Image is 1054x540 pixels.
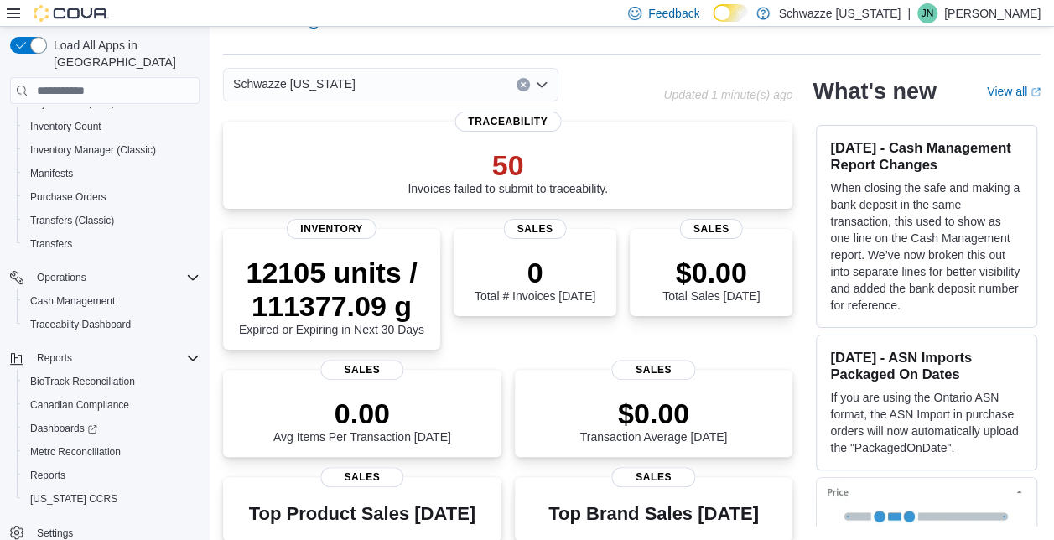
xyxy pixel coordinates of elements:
[408,148,608,195] div: Invoices failed to submit to traceability.
[17,289,206,313] button: Cash Management
[648,5,699,22] span: Feedback
[535,78,548,91] button: Open list of options
[23,395,136,415] a: Canadian Compliance
[922,3,934,23] span: JN
[233,74,356,94] span: Schwazze [US_STATE]
[23,314,138,335] a: Traceabilty Dashboard
[17,313,206,336] button: Traceabilty Dashboard
[548,504,759,524] h3: Top Brand Sales [DATE]
[23,187,113,207] a: Purchase Orders
[23,210,121,231] a: Transfers (Classic)
[30,348,79,368] button: Reports
[34,5,109,22] img: Cova
[30,167,73,180] span: Manifests
[944,3,1041,23] p: [PERSON_NAME]
[23,140,163,160] a: Inventory Manager (Classic)
[612,467,695,487] span: Sales
[30,348,200,368] span: Reports
[907,3,911,23] p: |
[17,487,206,511] button: [US_STATE] CCRS
[23,442,127,462] a: Metrc Reconciliation
[30,214,114,227] span: Transfers (Classic)
[30,237,72,251] span: Transfers
[30,294,115,308] span: Cash Management
[830,389,1023,456] p: If you are using the Ontario ASN format, the ASN Import in purchase orders will now automatically...
[504,219,567,239] span: Sales
[30,120,101,133] span: Inventory Count
[3,346,206,370] button: Reports
[830,139,1023,173] h3: [DATE] - Cash Management Report Changes
[287,219,376,239] span: Inventory
[917,3,937,23] div: Justin Nau
[23,210,200,231] span: Transfers (Classic)
[23,442,200,462] span: Metrc Reconciliation
[30,267,93,288] button: Operations
[17,232,206,256] button: Transfers
[23,291,122,311] a: Cash Management
[454,112,561,132] span: Traceability
[23,234,200,254] span: Transfers
[23,234,79,254] a: Transfers
[320,360,403,380] span: Sales
[23,164,80,184] a: Manifests
[30,375,135,388] span: BioTrack Reconciliation
[475,256,595,303] div: Total # Invoices [DATE]
[713,4,748,22] input: Dark Mode
[30,422,97,435] span: Dashboards
[680,219,743,239] span: Sales
[23,291,200,311] span: Cash Management
[830,349,1023,382] h3: [DATE] - ASN Imports Packaged On Dates
[17,115,206,138] button: Inventory Count
[580,397,728,430] p: $0.00
[23,489,124,509] a: [US_STATE] CCRS
[37,271,86,284] span: Operations
[17,393,206,417] button: Canadian Compliance
[273,397,451,444] div: Avg Items Per Transaction [DATE]
[17,440,206,464] button: Metrc Reconciliation
[30,143,156,157] span: Inventory Manager (Classic)
[23,164,200,184] span: Manifests
[23,117,200,137] span: Inventory Count
[23,117,108,137] a: Inventory Count
[17,138,206,162] button: Inventory Manager (Classic)
[662,256,760,289] p: $0.00
[30,469,65,482] span: Reports
[320,467,403,487] span: Sales
[236,256,427,323] p: 12105 units / 111377.09 g
[30,492,117,506] span: [US_STATE] CCRS
[17,209,206,232] button: Transfers (Classic)
[23,465,200,485] span: Reports
[830,179,1023,314] p: When closing the safe and making a bank deposit in the same transaction, this used to show as one...
[30,398,129,412] span: Canadian Compliance
[1031,87,1041,97] svg: External link
[249,504,475,524] h3: Top Product Sales [DATE]
[23,418,104,439] a: Dashboards
[662,256,760,303] div: Total Sales [DATE]
[778,3,901,23] p: Schwazze [US_STATE]
[3,266,206,289] button: Operations
[580,397,728,444] div: Transaction Average [DATE]
[37,351,72,365] span: Reports
[23,371,142,392] a: BioTrack Reconciliation
[713,22,714,23] span: Dark Mode
[23,371,200,392] span: BioTrack Reconciliation
[17,185,206,209] button: Purchase Orders
[30,318,131,331] span: Traceabilty Dashboard
[17,417,206,440] a: Dashboards
[273,397,451,430] p: 0.00
[17,370,206,393] button: BioTrack Reconciliation
[408,148,608,182] p: 50
[475,256,595,289] p: 0
[517,78,530,91] button: Clear input
[30,267,200,288] span: Operations
[47,37,200,70] span: Load All Apps in [GEOGRAPHIC_DATA]
[23,489,200,509] span: Washington CCRS
[30,445,121,459] span: Metrc Reconciliation
[23,395,200,415] span: Canadian Compliance
[236,256,427,336] div: Expired or Expiring in Next 30 Days
[30,190,106,204] span: Purchase Orders
[23,465,72,485] a: Reports
[813,78,936,105] h2: What's new
[23,418,200,439] span: Dashboards
[37,527,73,540] span: Settings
